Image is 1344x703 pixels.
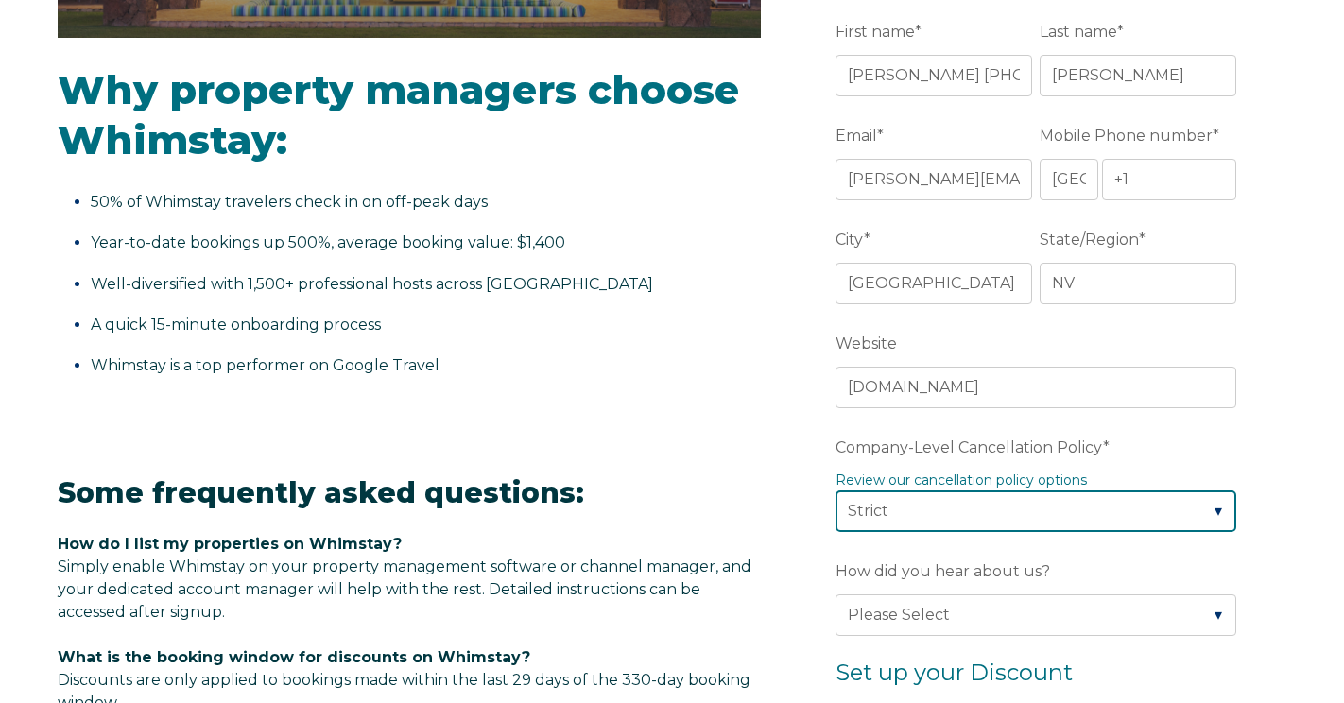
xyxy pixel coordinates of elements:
[91,193,488,211] span: 50% of Whimstay travelers check in on off-peak days
[58,65,739,164] span: Why property managers choose Whimstay:
[91,233,565,251] span: Year-to-date bookings up 500%, average booking value: $1,400
[836,433,1103,462] span: Company-Level Cancellation Policy
[58,648,530,666] span: What is the booking window for discounts on Whimstay?
[836,121,877,150] span: Email
[91,356,439,374] span: Whimstay is a top performer on Google Travel
[58,535,402,553] span: How do I list my properties on Whimstay?
[1040,121,1213,150] span: Mobile Phone number
[836,17,915,46] span: First name
[836,659,1073,686] span: Set up your Discount
[836,472,1087,489] a: Review our cancellation policy options
[836,225,864,254] span: City
[91,316,381,334] span: A quick 15-minute onboarding process
[1040,17,1117,46] span: Last name
[58,557,751,621] span: Simply enable Whimstay on your property management software or channel manager, and your dedicate...
[836,557,1050,586] span: How did you hear about us?
[836,329,897,358] span: Website
[91,275,653,293] span: Well-diversified with 1,500+ professional hosts across [GEOGRAPHIC_DATA]
[1040,225,1139,254] span: State/Region
[58,475,584,510] span: Some frequently asked questions:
